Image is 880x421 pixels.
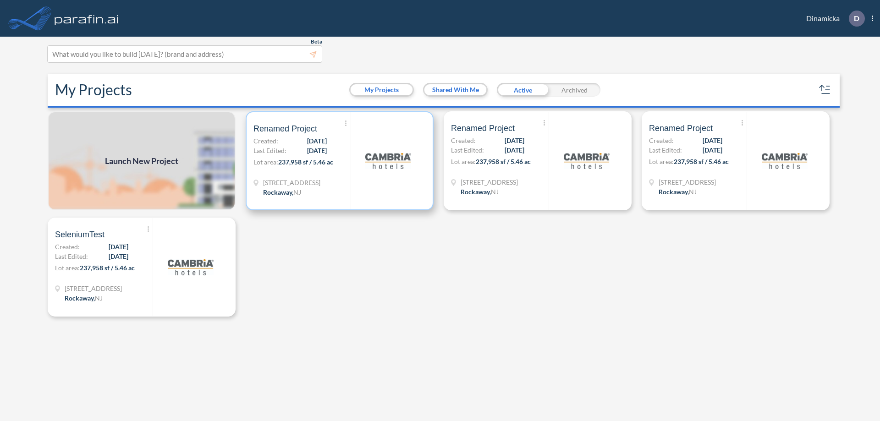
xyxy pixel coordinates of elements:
[263,187,301,197] div: Rockaway, NJ
[55,264,80,272] span: Lot area:
[564,138,610,184] img: logo
[55,242,80,252] span: Created:
[293,188,301,196] span: NJ
[491,188,499,196] span: NJ
[497,83,549,97] div: Active
[253,123,317,134] span: Renamed Project
[263,188,293,196] span: Rockaway ,
[65,284,122,293] span: 321 Mt Hope Ave
[476,158,531,165] span: 237,958 sf / 5.46 ac
[109,252,128,261] span: [DATE]
[659,188,689,196] span: Rockaway ,
[649,136,674,145] span: Created:
[854,14,859,22] p: D
[53,9,121,27] img: logo
[253,158,278,166] span: Lot area:
[168,244,214,290] img: logo
[48,111,236,210] a: Launch New Project
[461,177,518,187] span: 321 Mt Hope Ave
[451,136,476,145] span: Created:
[48,111,236,210] img: add
[674,158,729,165] span: 237,958 sf / 5.46 ac
[505,136,524,145] span: [DATE]
[703,145,722,155] span: [DATE]
[659,187,697,197] div: Rockaway, NJ
[424,84,486,95] button: Shared With Me
[55,229,104,240] span: SeleniumTest
[311,38,322,45] span: Beta
[762,138,808,184] img: logo
[351,84,412,95] button: My Projects
[649,145,682,155] span: Last Edited:
[105,155,178,167] span: Launch New Project
[505,145,524,155] span: [DATE]
[461,188,491,196] span: Rockaway ,
[461,187,499,197] div: Rockaway, NJ
[703,136,722,145] span: [DATE]
[65,294,95,302] span: Rockaway ,
[263,178,320,187] span: 321 Mt Hope Ave
[649,158,674,165] span: Lot area:
[109,242,128,252] span: [DATE]
[365,138,411,184] img: logo
[80,264,135,272] span: 237,958 sf / 5.46 ac
[55,252,88,261] span: Last Edited:
[649,123,713,134] span: Renamed Project
[95,294,103,302] span: NJ
[253,136,278,146] span: Created:
[55,81,132,98] h2: My Projects
[253,146,286,155] span: Last Edited:
[549,83,600,97] div: Archived
[451,158,476,165] span: Lot area:
[307,146,327,155] span: [DATE]
[451,145,484,155] span: Last Edited:
[65,293,103,303] div: Rockaway, NJ
[307,136,327,146] span: [DATE]
[659,177,716,187] span: 321 Mt Hope Ave
[792,11,873,27] div: Dinamicka
[451,123,515,134] span: Renamed Project
[278,158,333,166] span: 237,958 sf / 5.46 ac
[818,82,832,97] button: sort
[689,188,697,196] span: NJ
